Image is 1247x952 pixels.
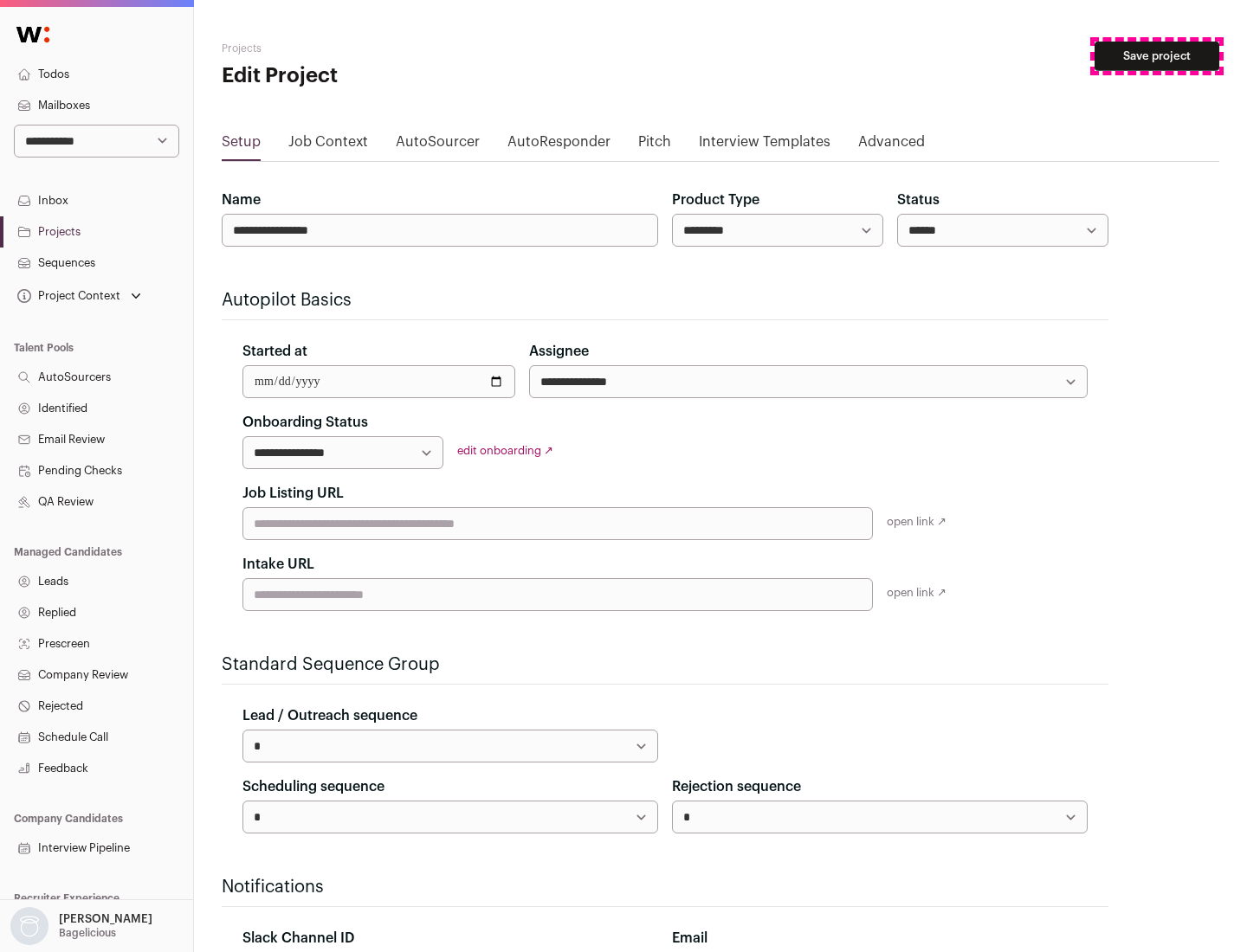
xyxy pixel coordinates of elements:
[10,907,48,945] img: nopic.png
[222,288,1108,312] h2: Autopilot Basics
[638,132,671,159] a: Pitch
[222,42,554,55] h2: Projects
[242,776,384,797] label: Scheduling sequence
[7,907,156,945] button: Open dropdown
[672,776,801,797] label: Rejection sequence
[14,284,145,308] button: Open dropdown
[14,289,120,303] div: Project Context
[242,483,344,504] label: Job Listing URL
[242,705,417,726] label: Lead / Outreach sequence
[529,341,589,362] label: Assignee
[222,653,1108,677] h2: Standard Sequence Group
[897,190,940,210] label: Status
[59,912,152,926] p: [PERSON_NAME]
[242,554,314,575] label: Intake URL
[222,62,554,90] h1: Edit Project
[222,190,261,210] label: Name
[222,132,261,159] a: Setup
[507,132,611,159] a: AutoResponder
[672,190,759,210] label: Product Type
[242,412,368,433] label: Onboarding Status
[7,17,59,52] img: Wellfound
[396,132,480,159] a: AutoSourcer
[242,928,354,949] label: Slack Channel ID
[672,928,1088,949] div: Email
[457,445,553,456] a: edit onboarding ↗
[699,132,830,159] a: Interview Templates
[288,132,368,159] a: Job Context
[242,341,307,362] label: Started at
[1095,42,1219,71] button: Save project
[858,132,925,159] a: Advanced
[59,926,116,940] p: Bagelicious
[222,875,1108,899] h2: Notifications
